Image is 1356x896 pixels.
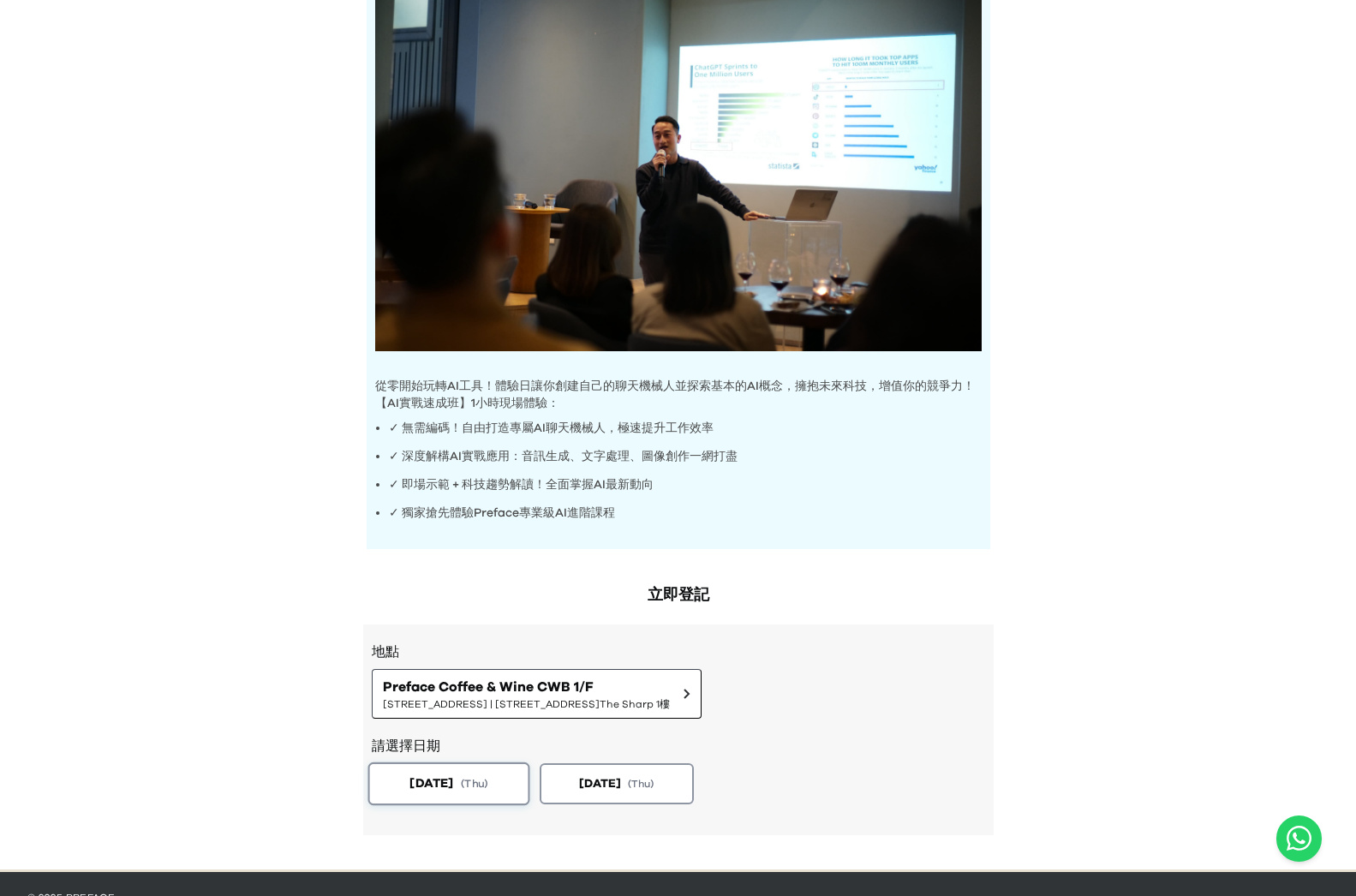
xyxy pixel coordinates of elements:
h2: 請選擇日期 [372,736,985,756]
p: 【AI實戰速成班】1小時現場體驗： [375,395,982,412]
h2: 立即登記 [363,583,994,607]
button: Open WhatsApp chat [1276,815,1322,862]
h3: 地點 [372,642,985,662]
button: Preface Coffee & Wine CWB 1/F[STREET_ADDRESS] | [STREET_ADDRESS]The Sharp 1樓 [372,669,702,719]
a: Chat with us on WhatsApp [1276,815,1322,862]
span: ( Thu ) [461,776,488,791]
p: ✓ 即場示範 + 科技趨勢解讀！全面掌握AI最新動向 [389,476,982,493]
span: Preface Coffee & Wine CWB 1/F [383,677,670,697]
span: [STREET_ADDRESS] | [STREET_ADDRESS]The Sharp 1樓 [383,697,670,711]
p: ✓ 無需編碼！自由打造專屬AI聊天機械人，極速提升工作效率 [389,420,982,437]
span: ( Thu ) [628,777,654,791]
span: [DATE] [579,775,621,792]
p: ✓ 深度解構AI實戰應用：音訊生成、文字處理、圖像創作一網打盡 [389,448,982,465]
button: [DATE](Thu) [540,763,694,804]
span: [DATE] [409,774,453,792]
p: ✓ 獨家搶先體驗Preface專業級AI進階課程 [389,505,982,522]
p: 從零開始玩轉AI工具！體驗日讓你創建自己的聊天機械人並探索基本的AI概念，擁抱未來科技，增值你的競爭力！ [375,378,982,395]
button: [DATE](Thu) [367,762,529,805]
